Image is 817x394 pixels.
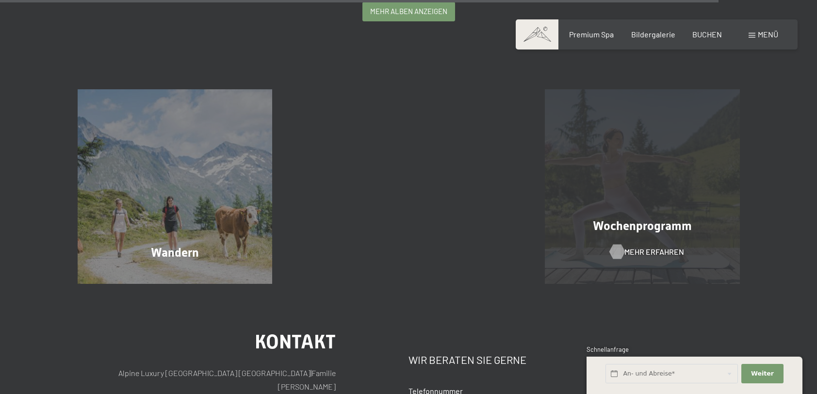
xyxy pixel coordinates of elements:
[631,30,675,39] a: Bildergalerie
[624,246,684,257] span: Mehr erfahren
[58,89,292,284] a: Alle Wanderbilder des Hotel Schwarzenstein ansehen Wandern
[310,368,311,378] span: |
[569,30,614,39] a: Premium Spa
[525,89,759,284] a: Alle Wanderbilder des Hotel Schwarzenstein ansehen Wochenprogramm Mehr erfahren
[370,6,447,16] span: mehr Alben anzeigen
[758,30,778,39] span: Menü
[151,246,199,260] span: Wandern
[741,364,783,384] button: Weiter
[408,353,526,366] span: Wir beraten Sie gerne
[751,369,774,378] span: Weiter
[255,330,336,353] span: Kontakt
[692,30,722,39] a: BUCHEN
[587,345,629,353] span: Schnellanfrage
[593,219,692,233] span: Wochenprogramm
